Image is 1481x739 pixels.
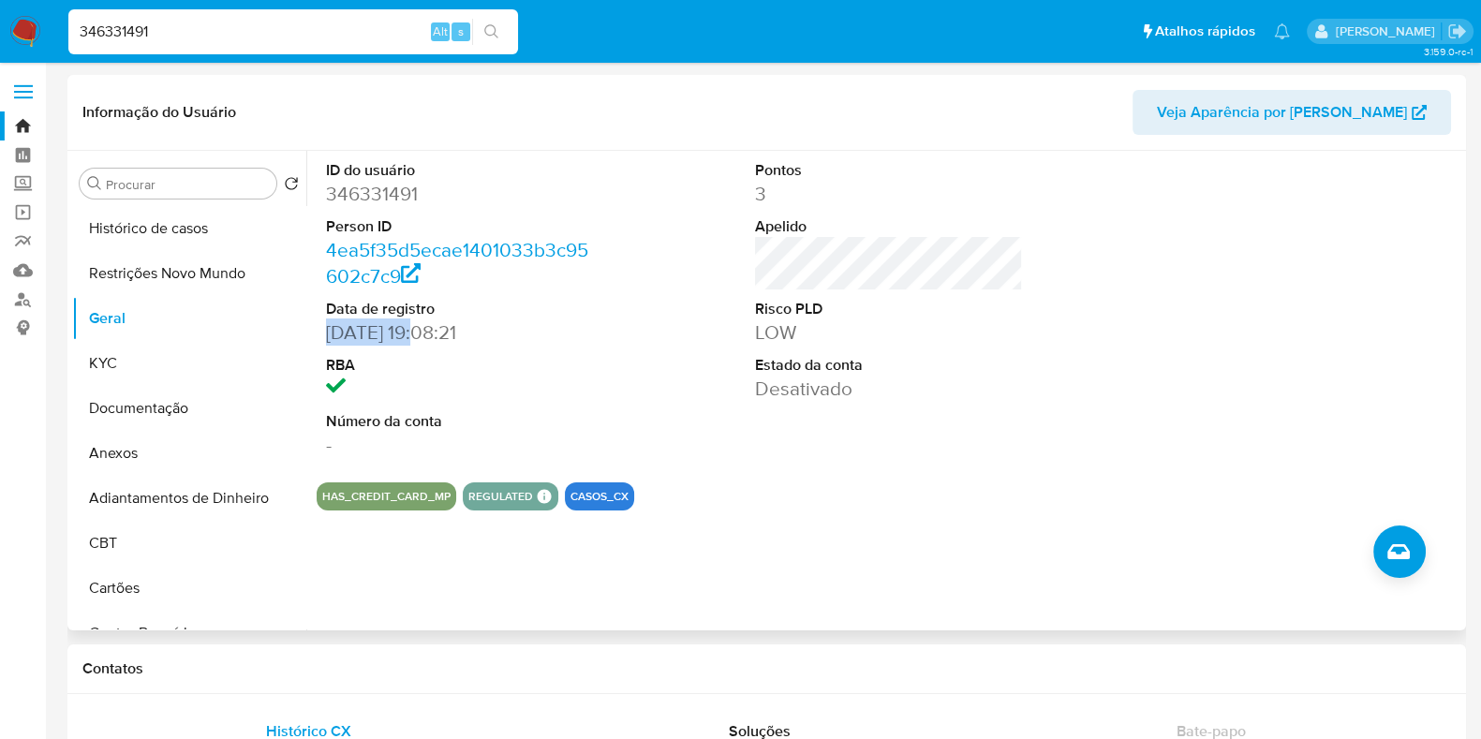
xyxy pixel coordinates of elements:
button: Procurar [87,176,102,191]
a: 4ea5f35d5ecae1401033b3c95602c7c9 [326,236,588,289]
button: Contas Bancárias [72,611,306,656]
button: Histórico de casos [72,206,306,251]
dt: Apelido [755,216,1023,237]
button: Cartões [72,566,306,611]
dt: Pontos [755,160,1023,181]
span: Veja Aparência por [PERSON_NAME] [1157,90,1407,135]
a: Notificações [1274,23,1290,39]
dd: LOW [755,319,1023,346]
button: CBT [72,521,306,566]
dd: 3 [755,181,1023,207]
dt: Data de registro [326,299,594,319]
button: search-icon [472,19,511,45]
dt: Risco PLD [755,299,1023,319]
dt: Estado da conta [755,355,1023,376]
span: s [458,22,464,40]
dd: Desativado [755,376,1023,402]
dt: RBA [326,355,594,376]
span: Alt [433,22,448,40]
dt: Person ID [326,216,594,237]
button: Retornar ao pedido padrão [284,176,299,197]
a: Sair [1447,22,1467,41]
button: KYC [72,341,306,386]
dd: - [326,432,594,458]
dt: Número da conta [326,411,594,432]
button: Documentação [72,386,306,431]
dt: ID do usuário [326,160,594,181]
button: Adiantamentos de Dinheiro [72,476,306,521]
h1: Informação do Usuário [82,103,236,122]
p: danilo.toledo@mercadolivre.com [1335,22,1441,40]
button: Geral [72,296,306,341]
input: Pesquise usuários ou casos... [68,20,518,44]
button: Restrições Novo Mundo [72,251,306,296]
span: Atalhos rápidos [1155,22,1255,41]
button: Anexos [72,431,306,476]
h1: Contatos [82,659,1451,678]
button: Veja Aparência por [PERSON_NAME] [1133,90,1451,135]
input: Procurar [106,176,269,193]
dd: 346331491 [326,181,594,207]
dd: [DATE] 19:08:21 [326,319,594,346]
